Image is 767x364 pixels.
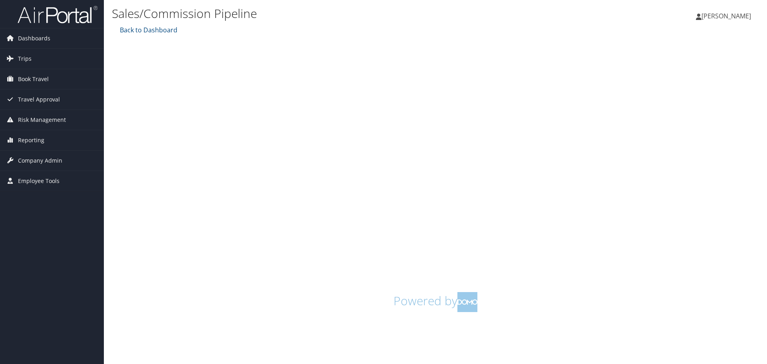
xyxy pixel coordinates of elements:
span: Company Admin [18,151,62,171]
img: domo-logo.png [457,292,477,312]
span: Risk Management [18,110,66,130]
a: [PERSON_NAME] [696,4,759,28]
a: Back to Dashboard [118,26,177,34]
span: Book Travel [18,69,49,89]
h1: Powered by [118,292,753,312]
h1: Sales/Commission Pipeline [112,5,543,22]
span: Trips [18,49,32,69]
span: Travel Approval [18,90,60,109]
span: [PERSON_NAME] [701,12,751,20]
span: Dashboards [18,28,50,48]
span: Reporting [18,130,44,150]
img: airportal-logo.png [18,5,97,24]
span: Employee Tools [18,171,60,191]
